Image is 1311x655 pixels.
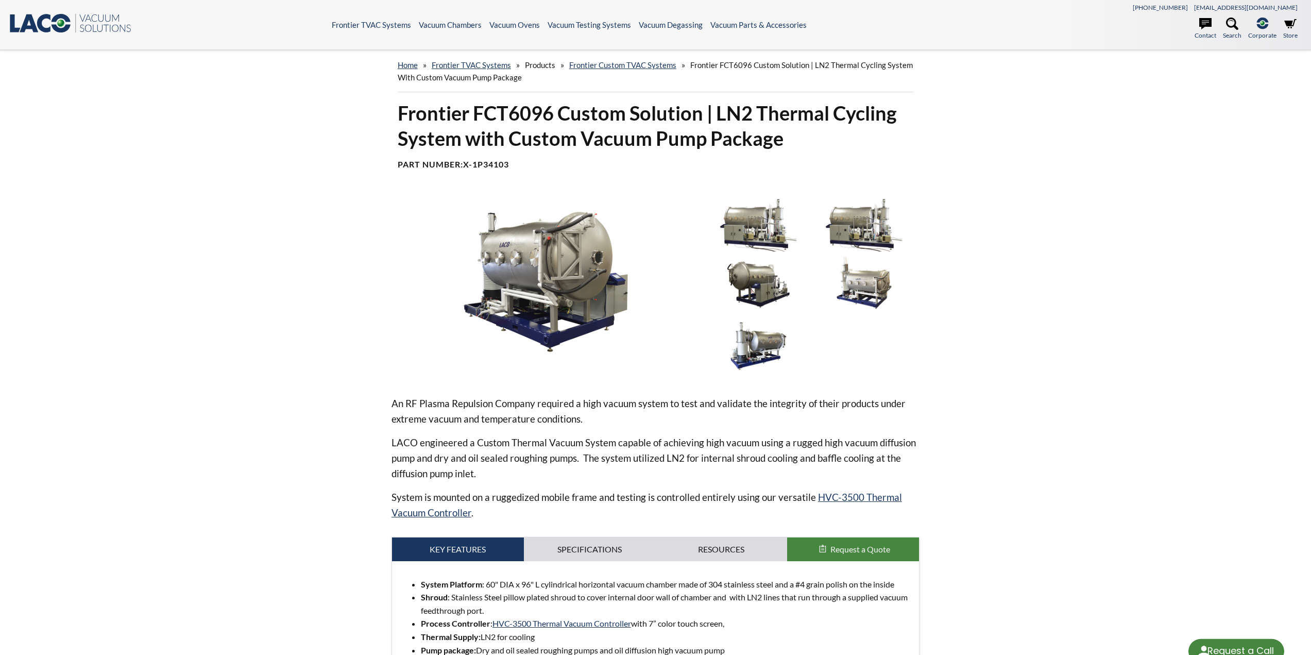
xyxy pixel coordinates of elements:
[787,538,919,561] button: Request a Quote
[391,490,920,520] p: System is mounted on a ruggedized mobile frame and testing is controlled entirely using our versa...
[421,645,476,655] strong: Pump package:
[421,632,481,642] strong: Thermal Supply:
[1133,4,1188,11] a: [PHONE_NUMBER]
[710,20,807,29] a: Vacuum Parts & Accessories
[1283,18,1298,40] a: Store
[548,20,631,29] a: Vacuum Testing Systems
[1223,18,1241,40] a: Search
[814,195,914,251] img: Custom Thermal Vacuum System, side view
[524,538,656,561] a: Specifications
[814,257,914,313] img: Custom Thermal Vacuum System, angled rear view
[1194,4,1298,11] a: [EMAIL_ADDRESS][DOMAIN_NAME]
[432,60,511,70] a: Frontier TVAC Systems
[1195,18,1216,40] a: Contact
[391,396,920,427] p: An RF Plasma Repulsion Company required a high vacuum system to test and validate the integrity o...
[708,257,809,313] img: Custom Thermal Vacuum System, front angled view
[421,592,448,602] strong: Shroud
[569,60,676,70] a: Frontier Custom TVAC Systems
[392,538,524,561] a: Key Features
[421,618,490,628] strong: Process Controller
[830,544,890,554] span: Request a Quote
[421,617,911,630] li: : with 7” color touch screen,
[708,318,809,374] img: Custom Thermal Vacuum System, rear view
[525,60,555,70] span: Products
[656,538,788,561] a: Resources
[391,435,920,481] p: LACO engineered a Custom Thermal Vacuum System capable of achieving high vacuum using a rugged hi...
[398,51,914,92] div: » » » »
[463,159,509,169] b: X-1P34103
[1248,30,1276,40] span: Corporate
[492,618,631,628] a: HVC-3500 Thermal Vacuum Controller
[398,159,914,170] h4: Part Number:
[421,579,482,589] strong: System Platform
[391,195,700,368] img: Custom Thermal Vacuum System, angled view
[489,20,540,29] a: Vacuum Ovens
[398,100,914,152] h1: Frontier FCT6096 Custom Solution | LN2 Thermal Cycling System with Custom Vacuum Pump Package
[419,20,482,29] a: Vacuum Chambers
[332,20,411,29] a: Frontier TVAC Systems
[708,195,809,251] img: Custom Thermal Vacuum System, side view
[398,60,418,70] a: home
[398,60,913,82] span: Frontier FCT6096 Custom Solution | LN2 Thermal Cycling System with Custom Vacuum Pump Package
[639,20,703,29] a: Vacuum Degassing
[421,578,911,591] li: : 60" DIA x 96" L cylindrical horizontal vacuum chamber made of 304 stainless steel and a #4 grai...
[421,630,911,644] li: LN2 for cooling
[421,591,911,617] li: : Stainless Steel pillow plated shroud to cover internal door wall of chamber and with LN2 lines ...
